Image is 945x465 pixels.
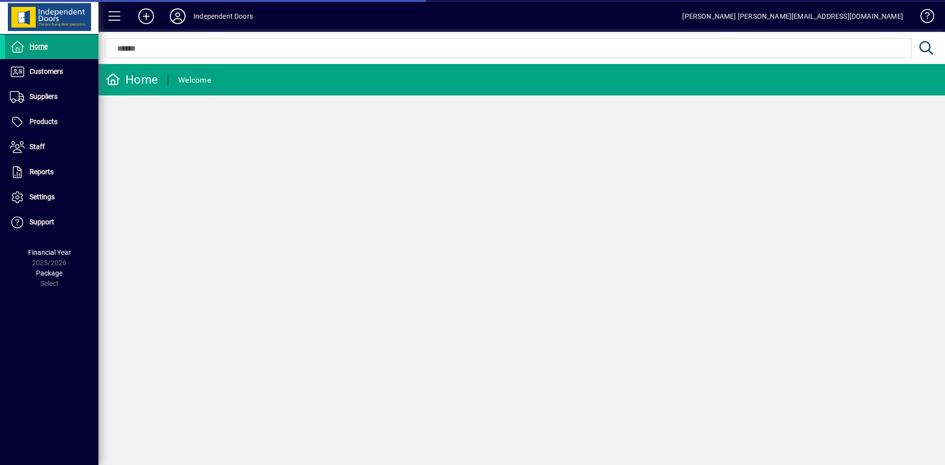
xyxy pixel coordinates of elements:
[30,143,45,151] span: Staff
[5,60,98,84] a: Customers
[30,67,63,75] span: Customers
[30,218,54,226] span: Support
[5,85,98,109] a: Suppliers
[30,118,58,125] span: Products
[36,269,63,277] span: Package
[106,72,158,88] div: Home
[30,93,58,100] span: Suppliers
[5,210,98,235] a: Support
[30,42,48,50] span: Home
[30,193,55,201] span: Settings
[28,248,71,256] span: Financial Year
[913,2,933,34] a: Knowledge Base
[5,135,98,159] a: Staff
[5,185,98,210] a: Settings
[178,72,211,88] div: Welcome
[162,7,193,25] button: Profile
[130,7,162,25] button: Add
[682,8,903,24] div: [PERSON_NAME] [PERSON_NAME][EMAIL_ADDRESS][DOMAIN_NAME]
[5,160,98,185] a: Reports
[30,168,54,176] span: Reports
[5,110,98,134] a: Products
[193,8,253,24] div: Independent Doors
